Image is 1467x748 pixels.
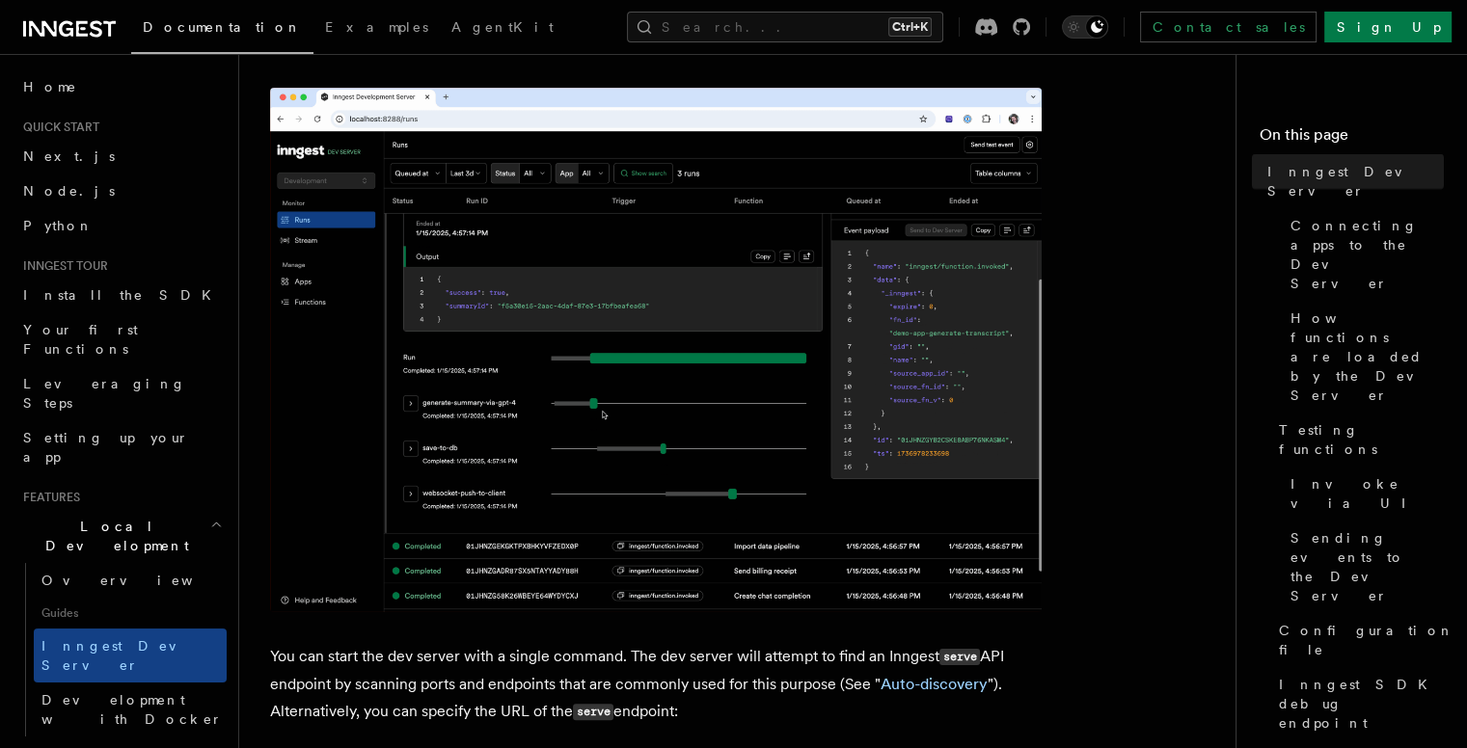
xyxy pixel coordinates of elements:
[15,517,210,555] span: Local Development
[23,287,223,303] span: Install the SDK
[1279,675,1444,733] span: Inngest SDK debug endpoint
[15,490,80,505] span: Features
[1283,521,1444,613] a: Sending events to the Dev Server
[131,6,313,54] a: Documentation
[41,638,206,673] span: Inngest Dev Server
[1140,12,1317,42] a: Contact sales
[34,682,227,736] a: Development with Docker
[1279,420,1444,459] span: Testing functions
[23,183,115,199] span: Node.js
[270,88,1042,612] img: Dev Server Demo
[1283,301,1444,413] a: How functions are loaded by the Dev Server
[888,17,932,37] kbd: Ctrl+K
[23,430,189,465] span: Setting up your app
[15,139,227,174] a: Next.js
[34,563,227,598] a: Overview
[1283,467,1444,521] a: Invoke via UI
[1271,413,1444,467] a: Testing functions
[1260,154,1444,208] a: Inngest Dev Server
[41,692,223,727] span: Development with Docker
[23,218,94,233] span: Python
[1290,308,1444,405] span: How functions are loaded by the Dev Server
[1271,667,1444,740] a: Inngest SDK debug endpoint
[15,312,227,366] a: Your first Functions
[15,258,108,274] span: Inngest tour
[15,69,227,104] a: Home
[15,278,227,312] a: Install the SDK
[34,598,227,628] span: Guides
[313,6,440,52] a: Examples
[15,509,227,563] button: Local Development
[15,120,99,135] span: Quick start
[1271,613,1444,667] a: Configuration file
[15,420,227,474] a: Setting up your app
[1324,12,1452,42] a: Sign Up
[143,19,302,35] span: Documentation
[1290,216,1444,293] span: Connecting apps to the Dev Server
[1062,15,1108,39] button: Toggle dark mode
[451,19,554,35] span: AgentKit
[270,643,1042,726] p: You can start the dev server with a single command. The dev server will attempt to find an Innges...
[1260,123,1444,154] h4: On this page
[440,6,565,52] a: AgentKit
[881,675,988,693] a: Auto-discovery
[15,366,227,420] a: Leveraging Steps
[627,12,943,42] button: Search...Ctrl+K
[34,628,227,682] a: Inngest Dev Server
[15,208,227,243] a: Python
[23,148,115,164] span: Next.js
[939,649,980,665] code: serve
[1279,621,1454,659] span: Configuration file
[23,322,138,357] span: Your first Functions
[1290,528,1444,605] span: Sending events to the Dev Server
[1290,474,1444,513] span: Invoke via UI
[15,563,227,736] div: Local Development
[1267,162,1444,200] span: Inngest Dev Server
[23,77,77,96] span: Home
[15,174,227,208] a: Node.js
[573,704,613,720] code: serve
[325,19,428,35] span: Examples
[1283,208,1444,301] a: Connecting apps to the Dev Server
[41,573,240,588] span: Overview
[23,376,186,411] span: Leveraging Steps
